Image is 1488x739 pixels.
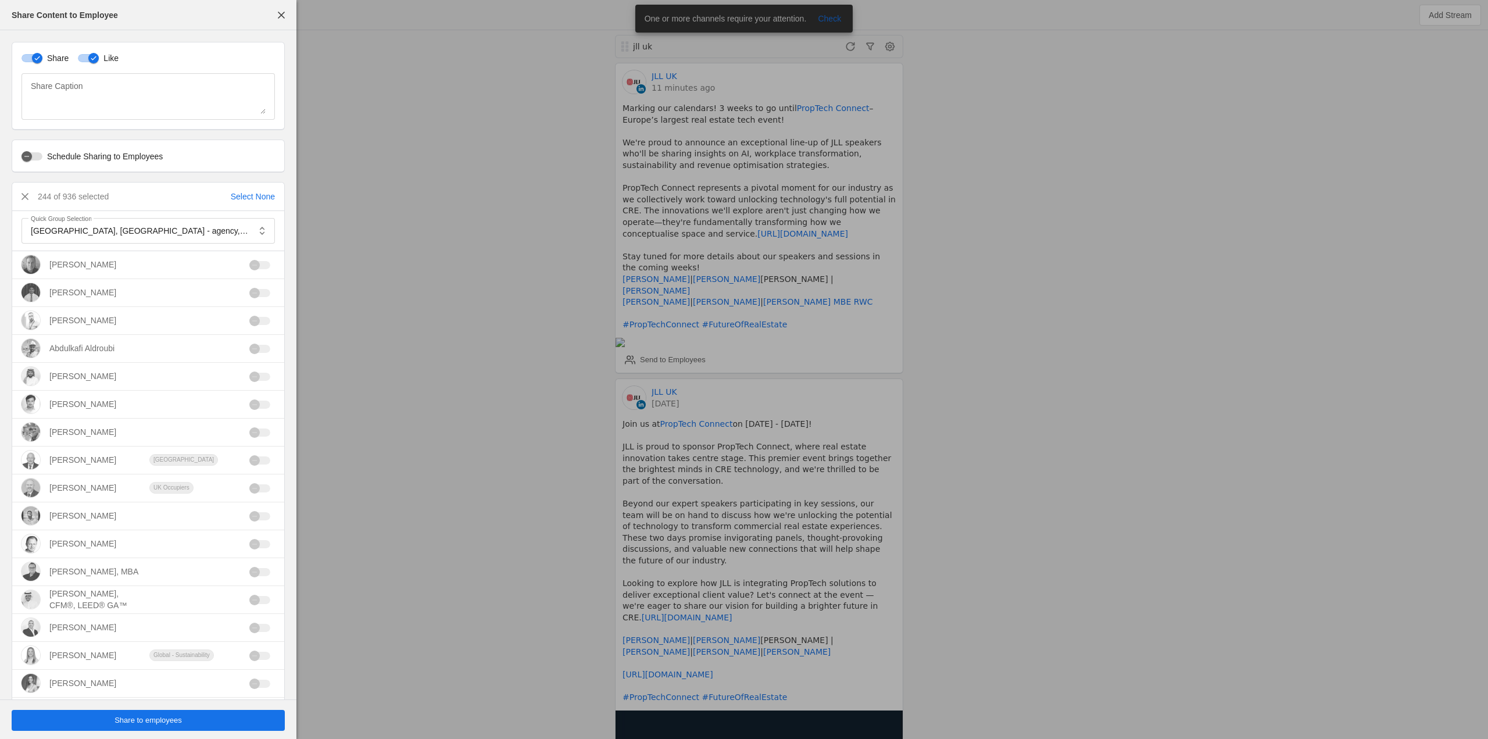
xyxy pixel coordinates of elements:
[49,315,116,326] div: [PERSON_NAME]
[49,287,116,298] div: [PERSON_NAME]
[22,562,40,581] img: cache
[49,649,116,661] div: [PERSON_NAME]
[49,538,116,549] div: [PERSON_NAME]
[231,191,275,202] div: Select None
[115,715,182,726] span: Share to employees
[49,588,140,611] div: [PERSON_NAME], CFM®, LEED® GA™
[22,283,40,302] img: cache
[22,339,40,358] img: cache
[149,454,218,466] div: [GEOGRAPHIC_DATA]
[49,482,116,494] div: [PERSON_NAME]
[42,52,69,64] label: Share
[22,255,40,274] img: cache
[49,677,116,689] div: [PERSON_NAME]
[31,213,92,224] mat-label: Quick Group Selection
[99,52,119,64] label: Like
[49,622,116,633] div: [PERSON_NAME]
[149,649,214,661] div: Global - Sustainability
[12,9,118,21] div: Share Content to Employee
[22,674,40,692] img: cache
[49,426,116,438] div: [PERSON_NAME]
[12,710,285,731] button: Share to employees
[22,395,40,413] img: cache
[22,451,40,469] img: cache
[22,618,40,637] img: cache
[38,191,109,202] div: 244 of 936 selected
[49,454,116,466] div: [PERSON_NAME]
[31,226,549,235] span: [GEOGRAPHIC_DATA], [GEOGRAPHIC_DATA] - agency, uk investors, [GEOGRAPHIC_DATA] sustainability, [G...
[42,151,163,162] label: Schedule Sharing to Employees
[22,506,40,525] img: cache
[22,534,40,553] img: cache
[22,423,40,441] img: cache
[49,342,115,354] div: Abdulkafi Aldroubi
[31,79,83,93] mat-label: Share Caption
[22,311,40,330] img: cache
[49,510,116,522] div: [PERSON_NAME]
[49,566,138,577] div: [PERSON_NAME], MBA
[22,367,40,385] img: cache
[149,482,194,494] div: UK Occupiers
[22,590,40,609] img: cache
[22,479,40,497] img: cache
[49,370,116,382] div: [PERSON_NAME]
[49,398,116,410] div: [PERSON_NAME]
[49,259,116,270] div: [PERSON_NAME]
[22,646,40,665] img: cache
